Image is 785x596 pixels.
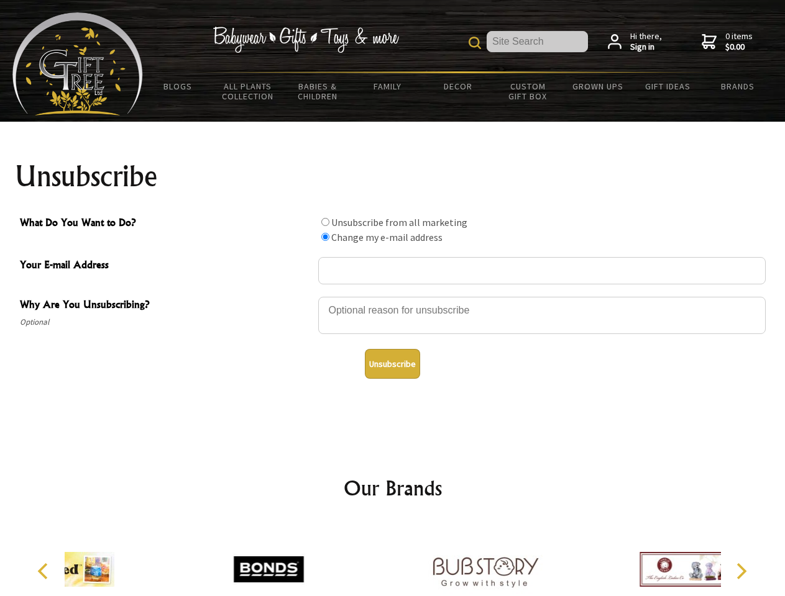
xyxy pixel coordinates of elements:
[321,233,329,241] input: What Do You Want to Do?
[213,27,399,53] img: Babywear - Gifts - Toys & more
[725,30,753,53] span: 0 items
[702,31,753,53] a: 0 items$0.00
[630,42,662,53] strong: Sign in
[20,297,312,315] span: Why Are You Unsubscribing?
[493,73,563,109] a: Custom Gift Box
[608,31,662,53] a: Hi there,Sign in
[143,73,213,99] a: BLOGS
[331,216,467,228] label: Unsubscribe from all marketing
[213,73,283,109] a: All Plants Collection
[703,73,773,99] a: Brands
[353,73,423,99] a: Family
[20,315,312,330] span: Optional
[469,37,481,49] img: product search
[318,257,766,284] input: Your E-mail Address
[725,42,753,53] strong: $0.00
[423,73,493,99] a: Decor
[630,31,662,53] span: Hi there,
[25,473,761,503] h2: Our Brands
[318,297,766,334] textarea: Why Are You Unsubscribing?
[633,73,703,99] a: Gift Ideas
[331,231,443,243] label: Change my e-mail address
[727,558,755,585] button: Next
[12,12,143,115] img: Babyware - Gifts - Toys and more...
[487,31,588,52] input: Site Search
[283,73,353,109] a: Babies & Children
[20,257,312,275] span: Your E-mail Address
[31,558,58,585] button: Previous
[20,215,312,233] span: What Do You Want to Do?
[562,73,633,99] a: Grown Ups
[365,349,420,379] button: Unsubscribe
[321,218,329,226] input: What Do You Want to Do?
[15,161,771,191] h1: Unsubscribe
